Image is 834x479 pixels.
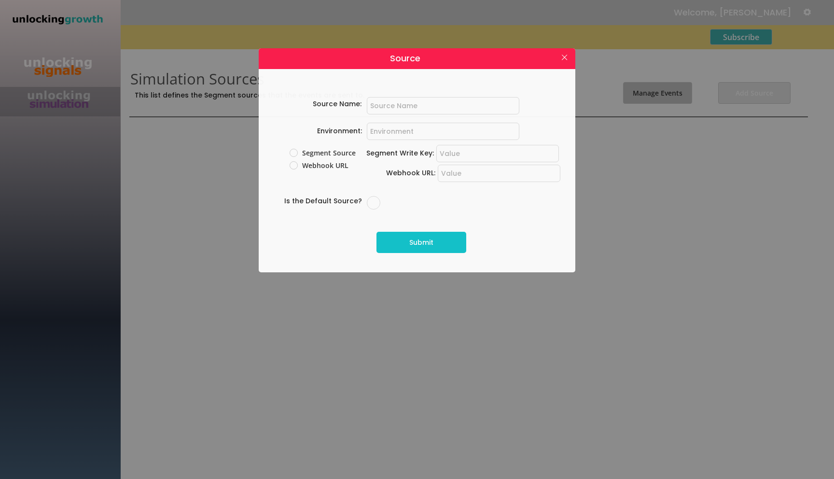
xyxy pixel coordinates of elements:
[361,148,434,158] div: Segment Write Key:
[299,150,362,156] label: Segment Source
[276,196,362,206] div: Is the Default Source?
[358,53,452,64] div: Source
[362,168,435,178] div: Webhook URL:
[376,232,466,253] button: Submit
[317,126,362,136] div: Environment:
[298,99,361,109] div: Source Name:
[438,165,560,182] input: Value
[367,123,519,140] input: Environment
[367,97,519,114] input: Source Name
[299,162,362,169] label: Webhook URL
[436,145,559,162] input: Value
